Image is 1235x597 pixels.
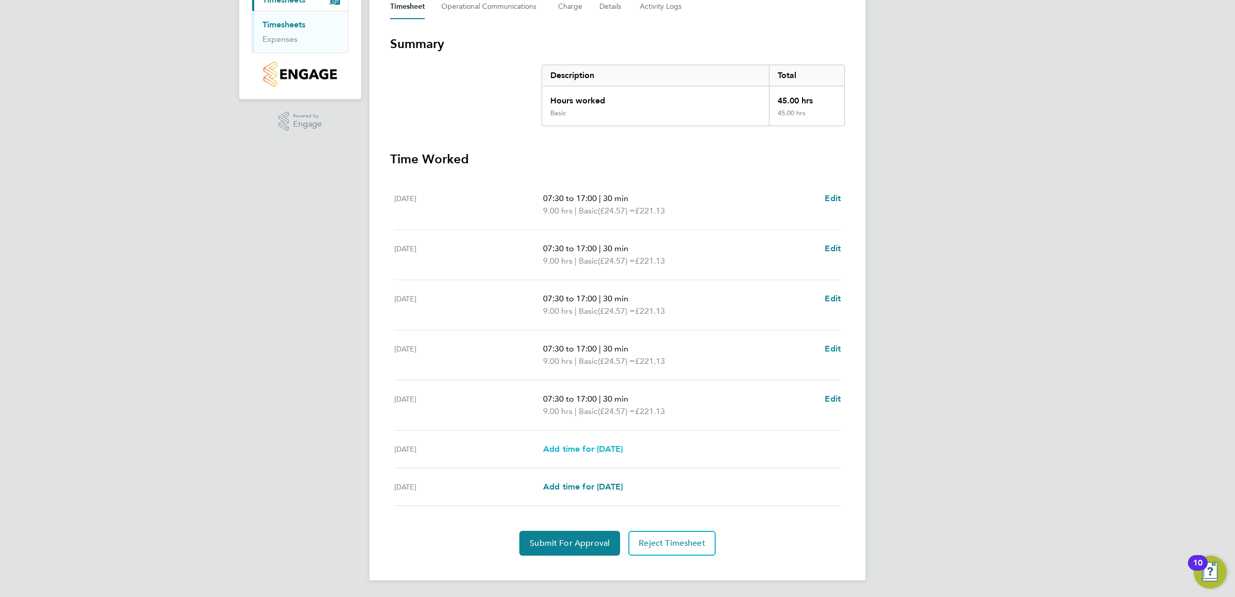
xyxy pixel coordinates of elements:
span: 07:30 to 17:00 [543,294,597,303]
a: Edit [825,192,841,205]
div: Summary [542,65,845,126]
span: Add time for [DATE] [543,482,623,492]
span: (£24.57) = [598,256,635,266]
a: Edit [825,343,841,355]
span: 30 min [603,243,628,253]
a: Edit [825,242,841,255]
span: £221.13 [635,406,665,416]
span: Edit [825,294,841,303]
a: Edit [825,393,841,405]
span: 9.00 hrs [543,256,573,266]
span: 30 min [603,344,628,354]
span: (£24.57) = [598,356,635,366]
div: [DATE] [394,443,543,455]
span: Basic [579,205,598,217]
span: 9.00 hrs [543,306,573,316]
span: £221.13 [635,206,665,216]
a: Add time for [DATE] [543,443,623,455]
span: Edit [825,193,841,203]
span: Engage [293,120,322,129]
div: 10 [1193,563,1202,576]
span: Reject Timesheet [639,538,705,548]
span: Add time for [DATE] [543,444,623,454]
span: | [575,406,577,416]
span: 30 min [603,193,628,203]
div: 45.00 hrs [769,86,844,109]
div: [DATE] [394,343,543,368]
span: | [599,193,601,203]
span: 9.00 hrs [543,356,573,366]
button: Reject Timesheet [628,531,716,556]
div: Basic [550,109,566,117]
span: Edit [825,243,841,253]
a: Expenses [263,34,298,44]
a: Timesheets [263,20,305,29]
span: | [575,356,577,366]
section: Timesheet [390,36,845,556]
span: 9.00 hrs [543,406,573,416]
div: Total [769,65,844,86]
div: [DATE] [394,293,543,317]
button: Submit For Approval [519,531,620,556]
span: Basic [579,305,598,317]
span: Edit [825,394,841,404]
a: Go to home page [252,62,349,87]
div: [DATE] [394,481,543,493]
div: [DATE] [394,192,543,217]
span: Submit For Approval [530,538,610,548]
span: Basic [579,355,598,368]
span: Edit [825,344,841,354]
span: 07:30 to 17:00 [543,193,597,203]
img: countryside-properties-logo-retina.png [264,62,336,87]
span: 30 min [603,394,628,404]
span: | [575,256,577,266]
div: Timesheets [252,11,348,53]
span: £221.13 [635,256,665,266]
span: 07:30 to 17:00 [543,243,597,253]
div: Hours worked [542,86,769,109]
span: | [599,294,601,303]
span: | [599,344,601,354]
span: (£24.57) = [598,206,635,216]
span: | [575,306,577,316]
a: Add time for [DATE] [543,481,623,493]
span: | [575,206,577,216]
span: (£24.57) = [598,306,635,316]
span: | [599,243,601,253]
span: | [599,394,601,404]
h3: Time Worked [390,151,845,167]
div: [DATE] [394,393,543,418]
span: Basic [579,255,598,267]
h3: Summary [390,36,845,52]
span: 07:30 to 17:00 [543,394,597,404]
span: 30 min [603,294,628,303]
span: £221.13 [635,356,665,366]
span: Powered by [293,112,322,120]
span: Basic [579,405,598,418]
span: 07:30 to 17:00 [543,344,597,354]
a: Powered byEngage [279,112,322,131]
span: 9.00 hrs [543,206,573,216]
a: Edit [825,293,841,305]
span: £221.13 [635,306,665,316]
button: Open Resource Center, 10 new notifications [1194,556,1227,589]
span: (£24.57) = [598,406,635,416]
div: [DATE] [394,242,543,267]
div: Description [542,65,769,86]
div: 45.00 hrs [769,109,844,126]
